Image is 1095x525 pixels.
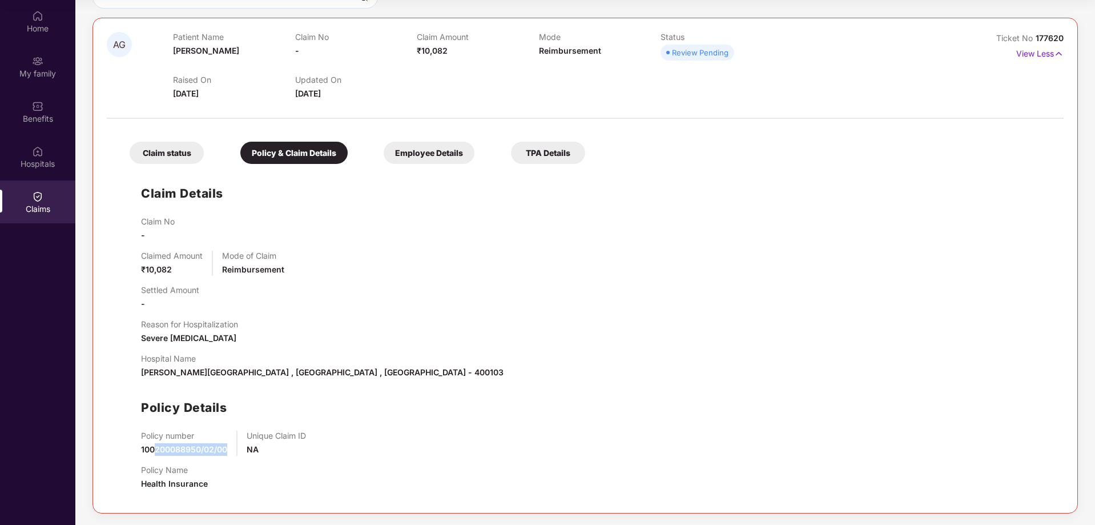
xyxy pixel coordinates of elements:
img: svg+xml;base64,PHN2ZyBpZD0iQmVuZWZpdHMiIHhtbG5zPSJodHRwOi8vd3d3LnczLm9yZy8yMDAwL3N2ZyIgd2lkdGg9Ij... [32,101,43,112]
span: Health Insurance [141,479,208,488]
h1: Policy Details [141,398,227,417]
img: svg+xml;base64,PHN2ZyB4bWxucz0iaHR0cDovL3d3dy53My5vcmcvMjAwMC9zdmciIHdpZHRoPSIxNyIgaGVpZ2h0PSIxNy... [1054,47,1064,60]
span: - [295,46,299,55]
p: Claim No [141,217,175,226]
div: Employee Details [384,142,474,164]
p: Status [661,32,782,42]
span: [PERSON_NAME] [173,46,239,55]
span: Reimbursement [222,264,284,274]
p: Claim Amount [417,32,538,42]
span: Reimbursement [539,46,601,55]
p: View Less [1016,45,1064,60]
span: - [141,230,145,240]
span: ₹10,082 [141,264,172,274]
span: Severe [MEDICAL_DATA] [141,333,236,343]
span: [DATE] [295,89,321,98]
p: Claimed Amount [141,251,203,261]
div: TPA Details [511,142,585,164]
span: NA [247,444,259,454]
span: [PERSON_NAME][GEOGRAPHIC_DATA] , [GEOGRAPHIC_DATA] , [GEOGRAPHIC_DATA] - 400103 [141,367,504,377]
span: AG [113,40,126,50]
span: ₹10,082 [417,46,448,55]
p: Unique Claim ID [247,431,306,440]
img: svg+xml;base64,PHN2ZyBpZD0iSG9tZSIgeG1sbnM9Imh0dHA6Ly93d3cudzMub3JnLzIwMDAvc3ZnIiB3aWR0aD0iMjAiIG... [32,10,43,22]
p: Reason for Hospitalization [141,319,238,329]
span: 177620 [1036,33,1064,43]
p: Settled Amount [141,285,199,295]
img: svg+xml;base64,PHN2ZyBpZD0iQ2xhaW0iIHhtbG5zPSJodHRwOi8vd3d3LnczLm9yZy8yMDAwL3N2ZyIgd2lkdGg9IjIwIi... [32,191,43,202]
div: Review Pending [672,47,728,58]
span: 100200088950/02/00 [141,444,227,454]
span: [DATE] [173,89,199,98]
div: Claim status [130,142,204,164]
p: Patient Name [173,32,295,42]
span: - [141,299,145,308]
p: Policy Name [141,465,208,475]
h1: Claim Details [141,184,223,203]
p: Mode of Claim [222,251,284,261]
span: Ticket No [996,33,1036,43]
img: svg+xml;base64,PHN2ZyBpZD0iSG9zcGl0YWxzIiB4bWxucz0iaHR0cDovL3d3dy53My5vcmcvMjAwMC9zdmciIHdpZHRoPS... [32,146,43,157]
div: Policy & Claim Details [240,142,348,164]
p: Claim No [295,32,417,42]
p: Updated On [295,75,417,85]
p: Mode [539,32,661,42]
p: Policy number [141,431,227,440]
p: Raised On [173,75,295,85]
img: svg+xml;base64,PHN2ZyB3aWR0aD0iMjAiIGhlaWdodD0iMjAiIHZpZXdCb3g9IjAgMCAyMCAyMCIgZmlsbD0ibm9uZSIgeG... [32,55,43,67]
p: Hospital Name [141,354,504,363]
